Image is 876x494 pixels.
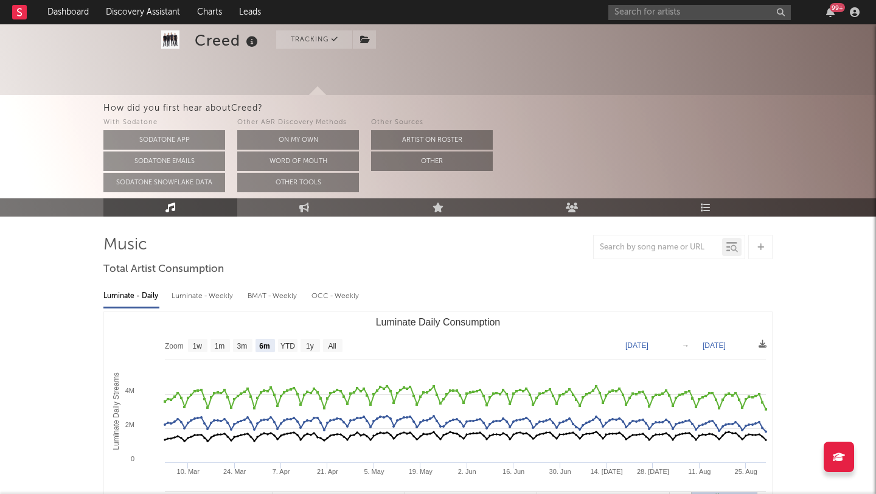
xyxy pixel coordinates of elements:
text: 10. Mar [177,468,200,475]
button: Sodatone Snowflake Data [103,173,225,192]
text: Luminate Daily Streams [112,372,120,450]
span: Total Artist Consumption [103,262,224,277]
text: [DATE] [625,341,648,350]
text: 6m [259,342,269,350]
button: Other [371,151,493,171]
div: How did you first hear about Creed ? [103,101,876,116]
text: 16. Jun [502,468,524,475]
text: 7. Apr [273,468,290,475]
text: 25. Aug [735,468,757,475]
div: Creed [195,30,261,50]
text: 0 [131,455,134,462]
div: 99 + [830,3,845,12]
input: Search for artists [608,5,791,20]
text: 24. Mar [223,468,246,475]
text: 28. [DATE] [637,468,669,475]
div: OCC - Weekly [311,286,360,307]
text: 4M [125,387,134,394]
text: 1w [193,342,203,350]
text: 21. Apr [317,468,338,475]
button: On My Own [237,130,359,150]
text: → [682,341,689,350]
text: 11. Aug [688,468,711,475]
div: Other Sources [371,116,493,130]
div: Luminate - Weekly [172,286,235,307]
text: [DATE] [703,341,726,350]
button: Other Tools [237,173,359,192]
button: Word Of Mouth [237,151,359,171]
input: Search by song name or URL [594,243,722,252]
text: 1y [306,342,314,350]
text: Zoom [165,342,184,350]
button: Tracking [276,30,352,49]
div: Other A&R Discovery Methods [237,116,359,130]
div: With Sodatone [103,116,225,130]
text: 19. May [409,468,433,475]
div: Luminate - Daily [103,286,159,307]
button: 99+ [826,7,835,17]
button: Sodatone Emails [103,151,225,171]
text: 14. [DATE] [590,468,622,475]
text: Luminate Daily Consumption [376,317,501,327]
text: YTD [280,342,295,350]
text: 1m [215,342,225,350]
text: All [328,342,336,350]
button: Artist on Roster [371,130,493,150]
text: 30. Jun [549,468,571,475]
text: 5. May [364,468,384,475]
div: BMAT - Weekly [248,286,299,307]
text: 2M [125,421,134,428]
text: 2. Jun [458,468,476,475]
text: 3m [237,342,248,350]
button: Sodatone App [103,130,225,150]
